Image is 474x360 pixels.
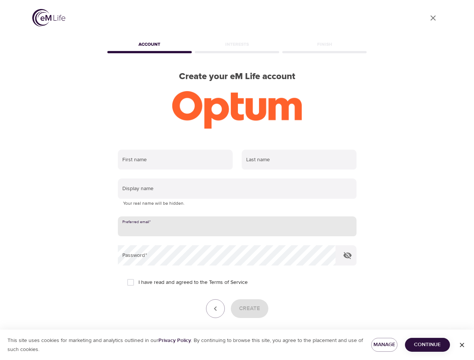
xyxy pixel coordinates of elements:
img: Optum-logo-ora-RGB.png [172,91,302,129]
a: Privacy Policy [158,337,191,344]
a: close [424,9,442,27]
p: Your real name will be hidden. [123,200,351,207]
button: Manage [371,338,397,352]
button: Continue [405,338,450,352]
img: logo [32,9,65,27]
h2: Create your eM Life account [106,71,369,82]
span: Continue [411,340,444,349]
span: Manage [377,340,391,349]
span: I have read and agreed to the [138,279,248,286]
a: Terms of Service [209,279,248,286]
